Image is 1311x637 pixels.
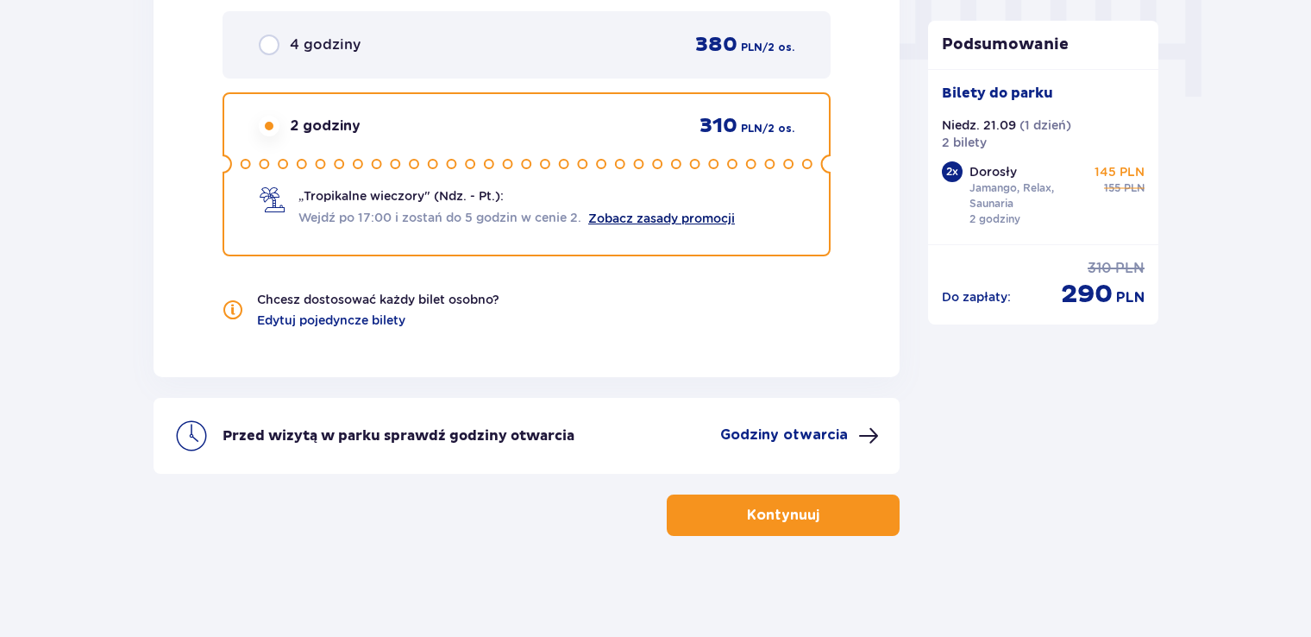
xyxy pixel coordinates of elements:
[1095,163,1145,180] p: 145 PLN
[1061,278,1113,311] p: 290
[588,211,735,225] a: Zobacz zasady promocji
[257,312,405,329] a: Edytuj pojedyncze bilety
[928,35,1159,55] p: Podsumowanie
[1116,288,1145,307] p: PLN
[969,163,1017,180] p: Dorosły
[969,180,1088,211] p: Jamango, Relax, Saunaria
[1124,180,1145,196] p: PLN
[1088,259,1112,278] p: 310
[741,40,762,55] p: PLN
[942,288,1011,306] p: Do zapłaty :
[942,161,963,182] div: 2 x
[720,426,879,446] button: Godziny otwarcia
[174,419,209,453] img: clock icon
[720,426,848,445] p: Godziny otwarcia
[942,84,1053,103] p: Bilety do parku
[695,32,737,58] p: 380
[1115,259,1145,278] p: PLN
[762,121,794,136] p: / 2 os.
[298,187,504,205] p: „Tropikalne wieczory" (Ndz. - Pt.):
[942,134,987,151] p: 2 bilety
[969,211,1020,227] p: 2 godziny
[290,117,361,136] p: 2 godziny
[223,426,574,445] p: Przed wizytą w parku sprawdź godziny otwarcia
[741,121,762,136] p: PLN
[298,209,581,226] span: Wejdź po 17:00 i zostań do 5 godzin w cenie 2.
[290,35,361,54] p: 4 godziny
[747,506,819,525] p: Kontynuuj
[667,495,900,536] button: Kontynuuj
[942,117,1016,134] p: Niedz. 21.09
[1019,117,1071,134] p: ( 1 dzień )
[1104,180,1120,196] p: 155
[699,113,737,139] p: 310
[762,40,794,55] p: / 2 os.
[257,291,499,308] p: Chcesz dostosować każdy bilet osobno?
